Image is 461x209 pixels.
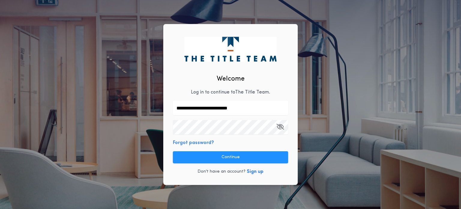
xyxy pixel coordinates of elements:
p: Don't have an account? [197,169,246,175]
p: Log in to continue to The Title Team . [191,89,270,96]
button: Sign up [247,168,264,175]
button: Continue [173,151,288,163]
img: logo [184,37,276,61]
h2: Welcome [217,74,245,84]
button: Forgot password? [173,139,214,146]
